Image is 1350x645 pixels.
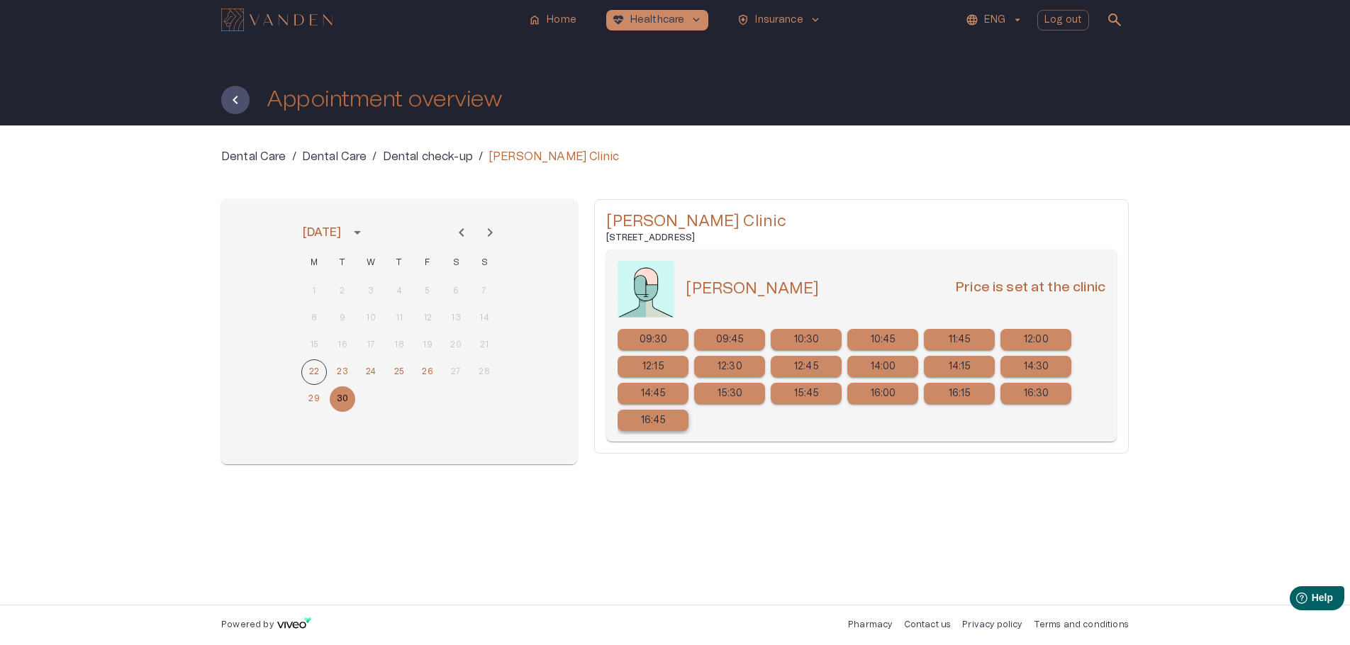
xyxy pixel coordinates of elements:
[924,383,995,404] a: Select new timeslot for rescheduling
[871,386,896,401] p: 16:00
[984,13,1005,28] p: ENG
[301,386,327,412] button: 29
[386,359,412,385] button: 25
[612,13,625,26] span: ecg_heart
[302,148,367,165] a: Dental Care
[924,329,995,350] div: 11:45
[301,359,327,385] button: 22
[962,620,1022,629] a: Privacy policy
[606,211,1117,232] h5: [PERSON_NAME] Clinic
[383,148,473,165] a: Dental check-up
[618,410,688,431] div: 16:45
[924,383,995,404] div: 16:15
[641,386,666,401] p: 14:45
[847,356,918,377] a: Select new timeslot for rescheduling
[924,356,995,377] a: Select new timeslot for rescheduling
[386,249,412,277] span: Thursday
[718,386,743,401] p: 15:30
[1000,329,1071,350] a: Select new timeslot for rescheduling
[809,13,822,26] span: keyboard_arrow_down
[694,356,765,377] a: Select new timeslot for rescheduling
[1024,359,1049,374] p: 14:30
[847,383,918,404] a: Select new timeslot for rescheduling
[415,359,440,385] button: 26
[1000,356,1071,377] a: Select new timeslot for rescheduling
[303,224,341,241] div: [DATE]
[523,10,584,30] button: homeHome
[618,261,674,318] img: doctorPlaceholder-zWS651l2.jpeg
[694,383,765,404] div: 15:30
[1000,329,1071,350] div: 12:00
[964,10,1025,30] button: ENG
[618,329,688,350] a: Select new timeslot for rescheduling
[1106,11,1123,28] span: search
[618,383,688,404] a: Select new timeslot for rescheduling
[221,9,333,31] img: Vanden logo
[771,383,842,404] div: 15:45
[847,329,918,350] div: 10:45
[1000,383,1071,404] div: 16:30
[1239,580,1350,620] iframe: Help widget launcher
[372,148,376,165] p: /
[690,13,703,26] span: keyboard_arrow_down
[1024,332,1049,347] p: 12:00
[415,249,440,277] span: Friday
[949,332,971,347] p: 11:45
[694,356,765,377] div: 12:30
[330,359,355,385] button: 23
[718,359,742,374] p: 12:30
[847,383,918,404] div: 16:00
[737,13,749,26] span: health_and_safety
[472,249,497,277] span: Sunday
[1100,6,1129,34] button: open search modal
[221,10,517,30] a: Navigate to homepage
[267,87,502,112] h1: Appointment overview
[301,249,327,277] span: Monday
[358,249,384,277] span: Wednesday
[755,13,803,28] p: Insurance
[640,332,668,347] p: 09:30
[606,232,1117,244] h6: [STREET_ADDRESS]
[641,413,666,428] p: 16:45
[771,329,842,350] div: 10:30
[871,332,896,347] p: 10:45
[794,359,819,374] p: 12:45
[330,386,355,412] button: 30
[618,329,688,350] div: 09:30
[794,332,820,347] p: 10:30
[686,279,819,299] h5: [PERSON_NAME]
[345,220,369,245] button: calendar view is open, switch to year view
[794,386,820,401] p: 15:45
[221,148,286,165] a: Dental Care
[847,356,918,377] div: 14:00
[547,13,576,28] p: Home
[642,359,664,374] p: 12:15
[949,359,971,374] p: 14:15
[479,148,483,165] p: /
[904,619,952,631] p: Contact us
[949,386,971,401] p: 16:15
[1034,620,1129,629] a: Terms and conditions
[606,10,709,30] button: ecg_heartHealthcarekeyboard_arrow_down
[618,383,688,404] div: 14:45
[694,329,765,350] a: Select new timeslot for rescheduling
[771,383,842,404] a: Select new timeslot for rescheduling
[330,249,355,277] span: Tuesday
[221,86,250,114] button: Back
[1000,356,1071,377] div: 14:30
[871,359,896,374] p: 14:00
[694,383,765,404] a: Select new timeslot for rescheduling
[694,329,765,350] div: 09:45
[476,218,504,247] button: Next month
[618,356,688,377] a: Select new timeslot for rescheduling
[630,13,685,28] p: Healthcare
[443,249,469,277] span: Saturday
